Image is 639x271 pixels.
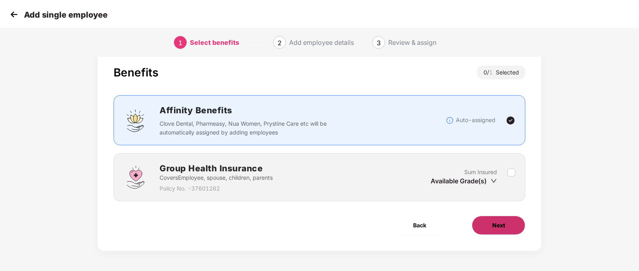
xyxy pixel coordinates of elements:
p: Auto-assigned [456,116,495,124]
h2: Group Health Insurance [160,162,273,175]
div: Select benefits [190,36,239,49]
span: 1 [178,39,182,47]
div: Benefits [114,66,158,79]
button: Back [393,216,446,235]
img: svg+xml;base64,PHN2ZyBpZD0iVGljay0yNHgyNCIgeG1sbnM9Imh0dHA6Ly93d3cudzMub3JnLzIwMDAvc3ZnIiB3aWR0aD... [506,116,515,125]
h2: Affinity Benefits [160,104,446,117]
div: Available Grade(s) [431,177,497,185]
span: down [491,178,497,184]
span: 1 [489,69,496,76]
span: Back [413,221,426,230]
p: Clove Dental, Pharmeasy, Nua Women, Prystine Care etc will be automatically assigned by adding em... [160,119,331,137]
img: svg+xml;base64,PHN2ZyB4bWxucz0iaHR0cDovL3d3dy53My5vcmcvMjAwMC9zdmciIHdpZHRoPSIzMCIgaGVpZ2h0PSIzMC... [8,8,20,20]
span: 3 [377,39,381,47]
img: svg+xml;base64,PHN2ZyBpZD0iQWZmaW5pdHlfQmVuZWZpdHMiIGRhdGEtbmFtZT0iQWZmaW5pdHkgQmVuZWZpdHMiIHhtbG... [124,108,148,132]
span: Next [492,221,505,230]
div: Review & assign [388,36,436,49]
p: Add single employee [24,10,108,20]
img: svg+xml;base64,PHN2ZyBpZD0iR3JvdXBfSGVhbHRoX0luc3VyYW5jZSIgZGF0YS1uYW1lPSJHcm91cCBIZWFsdGggSW5zdX... [124,165,148,189]
img: svg+xml;base64,PHN2ZyBpZD0iSW5mb18tXzMyeDMyIiBkYXRhLW5hbWU9IkluZm8gLSAzMngzMiIgeG1sbnM9Imh0dHA6Ly... [446,116,454,124]
p: Sum Insured [464,168,497,177]
div: Add employee details [289,36,354,49]
p: Covers Employee, spouse, children, parents [160,173,273,182]
div: 0 / Selected [477,66,525,79]
button: Next [472,216,525,235]
p: Policy No. - 37601262 [160,184,273,193]
span: 2 [278,39,282,47]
